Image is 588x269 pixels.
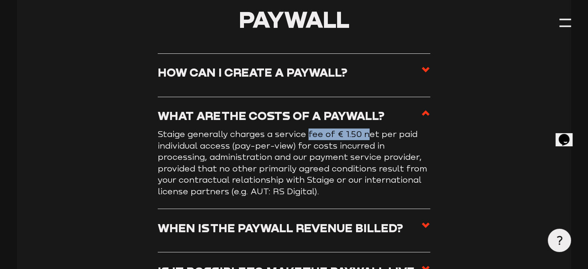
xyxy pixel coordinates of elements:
[158,65,348,79] h3: How can I create a paywall?
[239,5,349,33] span: Paywall
[158,129,430,197] p: Staige generally charges a service fee of € 1.50 net per paid individual access (pay-per-view) fo...
[556,123,580,146] iframe: chat widget
[158,108,385,123] h3: What are the costs of a paywall?
[158,221,403,235] h3: When is the paywall revenue billed?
